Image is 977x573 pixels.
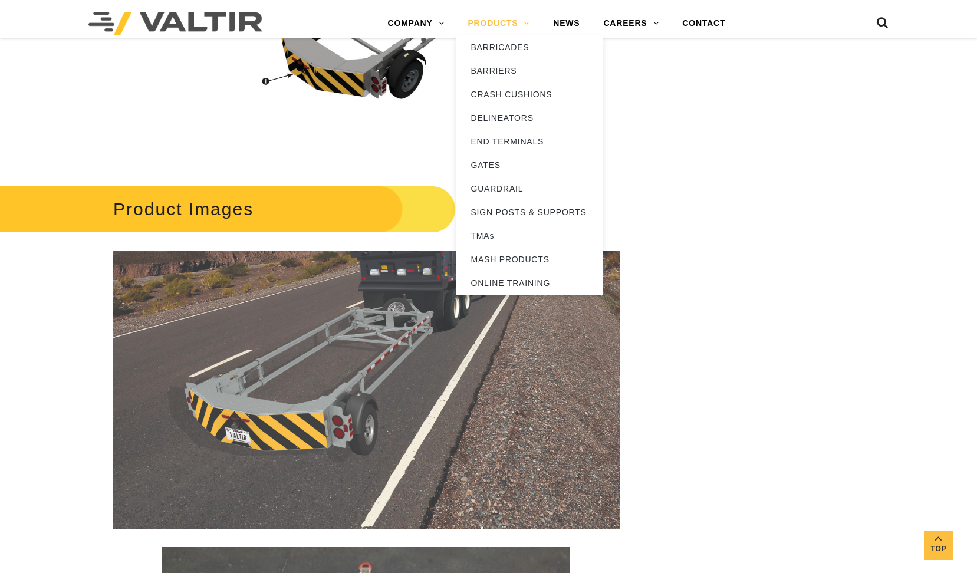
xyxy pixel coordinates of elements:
a: CONTACT [670,12,737,35]
a: CRASH CUSHIONS [456,83,603,106]
a: CAREERS [591,12,670,35]
a: MASH PRODUCTS [456,248,603,271]
span: Top [924,542,953,556]
a: PRODUCTS [456,12,541,35]
a: DELINEATORS [456,106,603,130]
a: NEWS [541,12,591,35]
a: GATES [456,153,603,177]
a: GUARDRAIL [456,177,603,200]
a: COMPANY [376,12,456,35]
img: Valtir [88,12,262,35]
a: BARRICADES [456,35,603,59]
a: BARRIERS [456,59,603,83]
a: TMAs [456,224,603,248]
a: Top [924,531,953,560]
a: SIGN POSTS & SUPPORTS [456,200,603,224]
a: END TERMINALS [456,130,603,153]
a: ONLINE TRAINING [456,271,603,295]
